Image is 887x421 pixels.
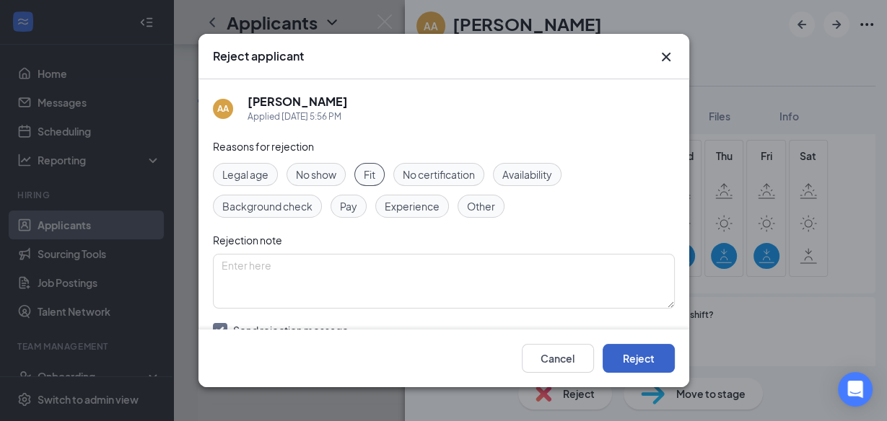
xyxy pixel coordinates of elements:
h3: Reject applicant [213,48,304,64]
button: Reject [603,344,675,373]
span: Availability [502,167,552,182]
div: Open Intercom Messenger [838,372,873,407]
span: Pay [340,198,357,214]
span: Experience [385,198,440,214]
span: Other [467,198,495,214]
div: AA [217,102,229,115]
button: Cancel [522,344,594,373]
span: No show [296,167,336,182]
span: Fit [364,167,375,182]
button: Close [657,48,675,66]
span: Legal age [222,167,268,182]
span: Background check [222,198,313,214]
div: Applied [DATE] 5:56 PM [248,110,348,124]
span: No certification [403,167,475,182]
span: Reasons for rejection [213,140,314,153]
svg: Cross [657,48,675,66]
h5: [PERSON_NAME] [248,94,348,110]
span: Rejection note [213,234,282,247]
